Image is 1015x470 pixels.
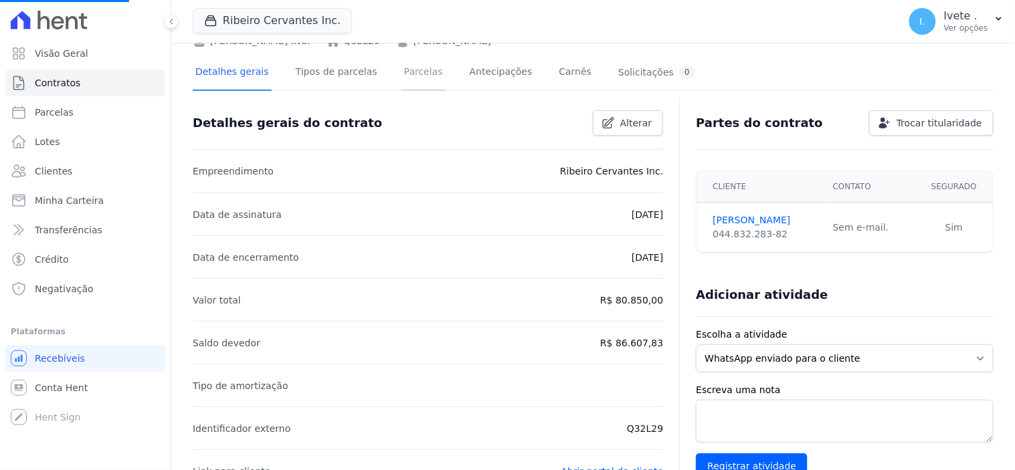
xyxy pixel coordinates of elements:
th: Cliente [697,171,824,203]
p: Data de encerramento [193,249,299,265]
span: Minha Carteira [35,194,104,207]
p: R$ 80.850,00 [600,292,663,308]
span: Visão Geral [35,47,88,60]
p: Ribeiro Cervantes Inc. [560,163,663,179]
span: Lotes [35,135,60,148]
p: [DATE] [632,207,663,223]
a: Conta Hent [5,374,165,401]
th: Segurado [915,171,993,203]
span: Recebíveis [35,352,85,365]
p: Identificador externo [193,421,290,437]
td: Sem e-mail. [825,203,915,253]
p: [DATE] [632,249,663,265]
span: Trocar titularidade [897,116,982,130]
a: Negativação [5,275,165,302]
h3: Adicionar atividade [696,287,828,303]
p: Valor total [193,292,241,308]
a: Transferências [5,217,165,243]
p: Ver opções [944,23,988,33]
a: Visão Geral [5,40,165,67]
button: Ribeiro Cervantes Inc. [193,8,352,33]
span: I. [920,17,926,26]
div: 0 [679,66,695,79]
a: Antecipações [467,55,535,91]
h3: Partes do contrato [696,115,823,131]
a: Crédito [5,246,165,273]
span: Negativação [35,282,94,296]
th: Contato [825,171,915,203]
p: Empreendimento [193,163,274,179]
a: Detalhes gerais [193,55,272,91]
button: I. Ivete . Ver opções [899,3,1015,40]
p: Q32L29 [627,421,663,437]
span: Crédito [35,253,69,266]
p: Data de assinatura [193,207,282,223]
span: Clientes [35,164,72,178]
div: Solicitações [618,66,695,79]
label: Escreva uma nota [696,383,994,397]
a: Alterar [593,110,664,136]
a: Carnês [556,55,594,91]
a: Tipos de parcelas [293,55,380,91]
a: Recebíveis [5,345,165,372]
td: Sim [915,203,993,253]
div: 044.832.283-82 [713,227,816,241]
a: Trocar titularidade [869,110,994,136]
p: Saldo devedor [193,335,260,351]
a: Contratos [5,70,165,96]
a: Parcelas [401,55,446,91]
span: Conta Hent [35,381,88,394]
p: R$ 86.607,83 [600,335,663,351]
div: Plataformas [11,324,160,340]
label: Escolha a atividade [696,328,994,342]
span: Alterar [620,116,652,130]
a: [PERSON_NAME] [713,213,816,227]
a: Parcelas [5,99,165,126]
a: Clientes [5,158,165,185]
a: Solicitações0 [616,55,698,91]
p: Tipo de amortização [193,378,288,394]
a: Lotes [5,128,165,155]
span: Contratos [35,76,80,90]
a: Minha Carteira [5,187,165,214]
span: Transferências [35,223,102,237]
h3: Detalhes gerais do contrato [193,115,382,131]
span: Parcelas [35,106,74,119]
p: Ivete . [944,9,988,23]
